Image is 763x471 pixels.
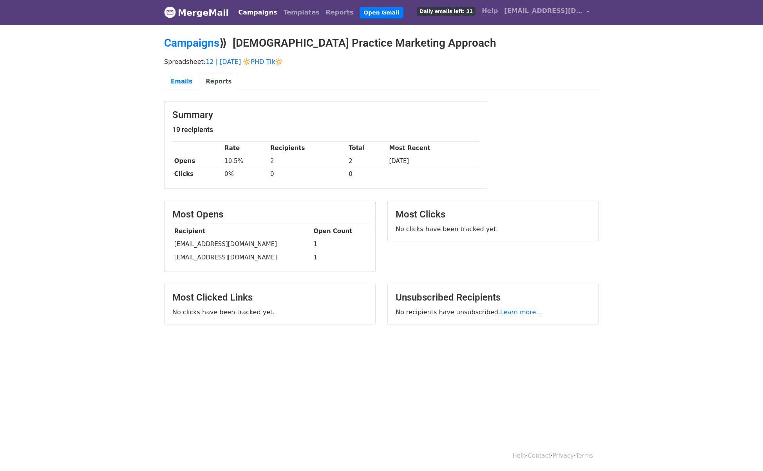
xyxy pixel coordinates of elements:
th: Total [347,142,387,155]
td: [DATE] [387,155,479,168]
a: Open Gmail [360,7,403,18]
a: Emails [164,74,199,90]
a: Terms [576,452,593,459]
a: Privacy [553,452,574,459]
th: Clicks [172,168,222,181]
h3: Most Clicked Links [172,292,367,303]
a: Campaigns [164,36,219,49]
a: MergeMail [164,4,229,21]
p: Spreadsheet: [164,58,599,66]
th: Most Recent [387,142,479,155]
h3: Most Clicks [396,209,591,220]
h3: Unsubscribed Recipients [396,292,591,303]
p: No recipients have unsubscribed. [396,308,591,316]
img: MergeMail logo [164,6,176,18]
h5: 19 recipients [172,125,479,134]
a: Reports [199,74,238,90]
iframe: Chat Widget [724,433,763,471]
a: Campaigns [235,5,280,20]
td: 10.5% [222,155,268,168]
h2: ⟫ [DEMOGRAPHIC_DATA] Practice Marketing Approach [164,36,599,50]
td: 2 [268,155,347,168]
a: Daily emails left: 31 [414,3,479,19]
h3: Summary [172,109,479,121]
a: Reports [323,5,357,20]
span: Daily emails left: 31 [417,7,476,16]
p: No clicks have been tracked yet. [172,308,367,316]
th: Opens [172,155,222,168]
a: Learn more... [500,308,542,316]
td: 0% [222,168,268,181]
a: Help [479,3,501,19]
td: [EMAIL_ADDRESS][DOMAIN_NAME] [172,251,311,264]
th: Recipient [172,225,311,238]
th: Rate [222,142,268,155]
a: 12 | [DATE] 🔆PHD Tik🔆 [206,58,283,65]
span: [EMAIL_ADDRESS][DOMAIN_NAME] [504,6,582,16]
th: Open Count [311,225,367,238]
td: 1 [311,238,367,251]
p: No clicks have been tracked yet. [396,225,591,233]
a: Contact [528,452,551,459]
a: [EMAIL_ADDRESS][DOMAIN_NAME] [501,3,593,22]
td: 0 [347,168,387,181]
h3: Most Opens [172,209,367,220]
th: Recipients [268,142,347,155]
td: 1 [311,251,367,264]
a: Templates [280,5,322,20]
td: [EMAIL_ADDRESS][DOMAIN_NAME] [172,238,311,251]
td: 2 [347,155,387,168]
td: 0 [268,168,347,181]
a: Help [513,452,526,459]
